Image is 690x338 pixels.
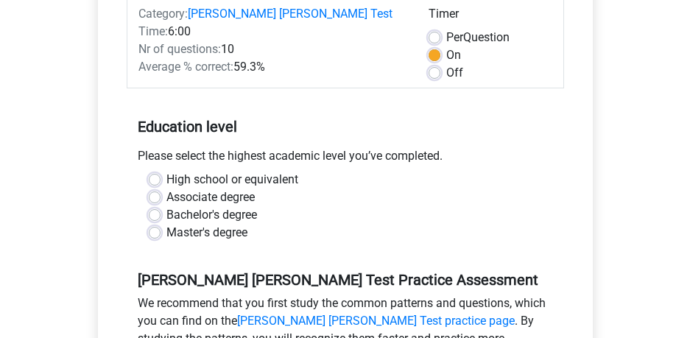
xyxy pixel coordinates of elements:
[127,147,564,171] div: Please select the highest academic level you’ve completed.
[127,58,418,76] div: 59.3%
[446,46,461,64] label: On
[166,171,298,189] label: High school or equivalent
[429,5,552,29] div: Timer
[237,314,515,328] a: [PERSON_NAME] [PERSON_NAME] Test practice page
[188,7,392,21] a: [PERSON_NAME] [PERSON_NAME] Test
[166,189,255,206] label: Associate degree
[138,112,553,141] h5: Education level
[446,29,510,46] label: Question
[127,41,418,58] div: 10
[446,30,463,44] span: Per
[127,23,418,41] div: 6:00
[138,7,188,21] span: Category:
[138,271,553,289] h5: [PERSON_NAME] [PERSON_NAME] Test Practice Assessment
[138,42,221,56] span: Nr of questions:
[138,60,233,74] span: Average % correct:
[166,224,247,242] label: Master's degree
[138,24,168,38] span: Time:
[446,64,463,82] label: Off
[166,206,257,224] label: Bachelor's degree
